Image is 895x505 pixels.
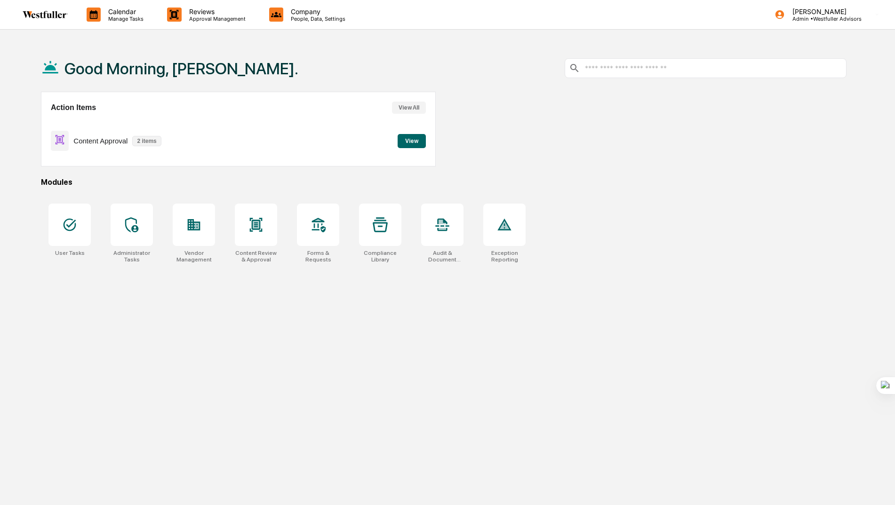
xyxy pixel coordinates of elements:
p: People, Data, Settings [283,16,350,22]
img: logo [23,11,68,18]
div: Exception Reporting [483,250,526,263]
div: Modules [41,178,847,187]
p: Calendar [101,8,148,16]
div: Forms & Requests [297,250,339,263]
a: View [398,136,426,145]
div: Content Review & Approval [235,250,277,263]
h1: Good Morning, [PERSON_NAME]. [64,59,298,78]
h2: Action Items [51,103,96,112]
p: Content Approval [73,137,128,145]
div: Compliance Library [359,250,401,263]
div: Audit & Document Logs [421,250,463,263]
p: Company [283,8,350,16]
p: [PERSON_NAME] [785,8,862,16]
p: Approval Management [182,16,250,22]
button: View All [392,102,426,114]
p: Manage Tasks [101,16,148,22]
p: 2 items [132,136,161,146]
div: Administrator Tasks [111,250,153,263]
div: Vendor Management [173,250,215,263]
p: Reviews [182,8,250,16]
p: Admin • Westfuller Advisors [785,16,862,22]
div: User Tasks [55,250,85,256]
button: View [398,134,426,148]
